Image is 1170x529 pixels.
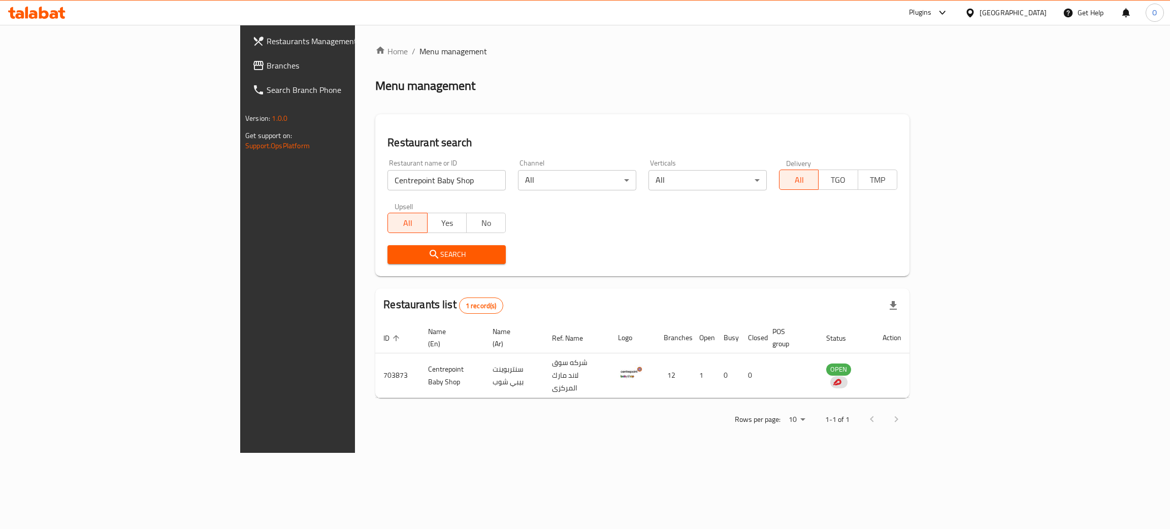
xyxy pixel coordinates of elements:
[735,413,781,426] p: Rows per page:
[420,353,484,398] td: Centrepoint Baby Shop
[395,203,413,210] label: Upsell
[387,135,897,150] h2: Restaurant search
[245,129,292,142] span: Get support on:
[832,378,841,387] img: delivery hero logo
[272,112,287,125] span: 1.0.0
[656,322,691,353] th: Branches
[772,325,806,350] span: POS group
[375,45,909,57] nav: breadcrumb
[826,332,859,344] span: Status
[881,293,905,318] div: Export file
[786,159,811,167] label: Delivery
[244,29,436,53] a: Restaurants Management
[785,412,809,427] div: Rows per page:
[459,297,503,314] div: Total records count
[484,353,544,398] td: سنتربوينت بيبي شوب
[267,84,428,96] span: Search Branch Phone
[245,112,270,125] span: Version:
[460,301,503,311] span: 1 record(s)
[383,297,503,314] h2: Restaurants list
[267,35,428,47] span: Restaurants Management
[826,363,851,375] span: OPEN
[618,361,643,386] img: Centrepoint Baby Shop
[740,322,764,353] th: Closed
[980,7,1047,18] div: [GEOGRAPHIC_DATA]
[862,173,893,187] span: TMP
[823,173,854,187] span: TGO
[1152,7,1157,18] span: O
[375,322,909,398] table: enhanced table
[779,170,819,190] button: All
[419,45,487,57] span: Menu management
[392,216,423,230] span: All
[244,78,436,102] a: Search Branch Phone
[383,332,403,344] span: ID
[691,322,716,353] th: Open
[825,413,850,426] p: 1-1 of 1
[387,213,427,233] button: All
[428,325,472,350] span: Name (En)
[716,353,740,398] td: 0
[244,53,436,78] a: Branches
[784,173,815,187] span: All
[874,322,909,353] th: Action
[245,139,310,152] a: Support.OpsPlatform
[610,322,656,353] th: Logo
[427,213,467,233] button: Yes
[267,59,428,72] span: Branches
[471,216,502,230] span: No
[518,170,636,190] div: All
[493,325,532,350] span: Name (Ar)
[691,353,716,398] td: 1
[858,170,897,190] button: TMP
[396,248,498,261] span: Search
[909,7,931,19] div: Plugins
[656,353,691,398] td: 12
[818,170,858,190] button: TGO
[648,170,767,190] div: All
[740,353,764,398] td: 0
[432,216,463,230] span: Yes
[387,170,506,190] input: Search for restaurant name or ID..
[466,213,506,233] button: No
[552,332,596,344] span: Ref. Name
[387,245,506,264] button: Search
[716,322,740,353] th: Busy
[544,353,610,398] td: شركه سوق لاند مارك المركزى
